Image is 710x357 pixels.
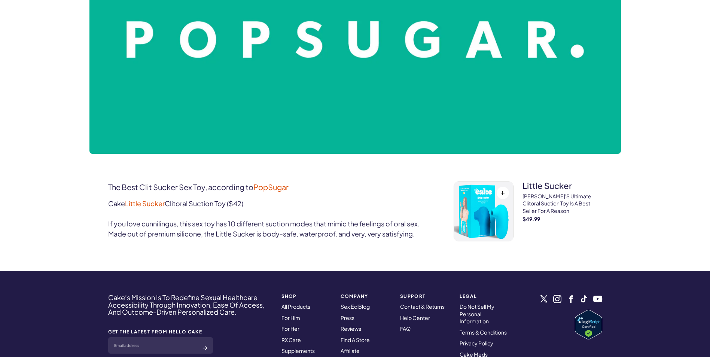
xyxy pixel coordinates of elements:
[460,329,507,336] a: Terms & Conditions
[108,219,431,239] p: If you love cunnilingus, this sex toy has 10 different suction modes that mimic the feelings of o...
[108,181,431,193] h2: The Best Clit Sucker Sex Toy, according to
[341,336,370,343] a: Find A Store
[281,325,299,332] a: For Her
[108,198,431,208] p: Cake Clitoral Suction Toy ($42)
[341,314,354,321] a: Press
[400,314,430,321] a: Help Center
[575,310,602,339] a: Verify LegitScript Approval for www.hellocake.com
[341,325,361,332] a: Reviews
[400,303,445,310] a: Contact & Returns
[281,336,301,343] a: RX Care
[125,199,165,208] a: Little Sucker
[460,340,493,347] a: Privacy Policy
[575,310,602,339] img: Verify Approval for www.hellocake.com
[281,303,310,310] a: All Products
[281,314,300,321] a: For Him
[454,181,514,241] a: little sucker
[522,181,602,245] a: little sucker [PERSON_NAME]'s ultimate clitoral suction toy is a best seller for a reason $49.99
[281,347,315,354] a: Supplements
[522,216,602,222] strong: $49.99
[522,193,602,215] p: [PERSON_NAME]'s ultimate clitoral suction toy is a best seller for a reason
[454,182,513,241] img: little sucker
[460,303,494,324] a: Do Not Sell My Personal Information
[281,294,332,299] strong: SHOP
[400,325,411,332] a: FAQ
[108,294,272,316] h4: Cake’s Mission Is To Redefine Sexual Healthcare Accessibility Through Innovation, Ease Of Access,...
[341,347,360,354] a: Affiliate
[400,294,451,299] strong: Support
[341,303,370,310] a: Sex Ed Blog
[108,329,213,334] strong: GET THE LATEST FROM HELLO CAKE
[460,294,510,299] strong: Legal
[341,294,391,299] strong: COMPANY
[522,181,602,190] h3: little sucker
[253,182,289,192] a: PopSugar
